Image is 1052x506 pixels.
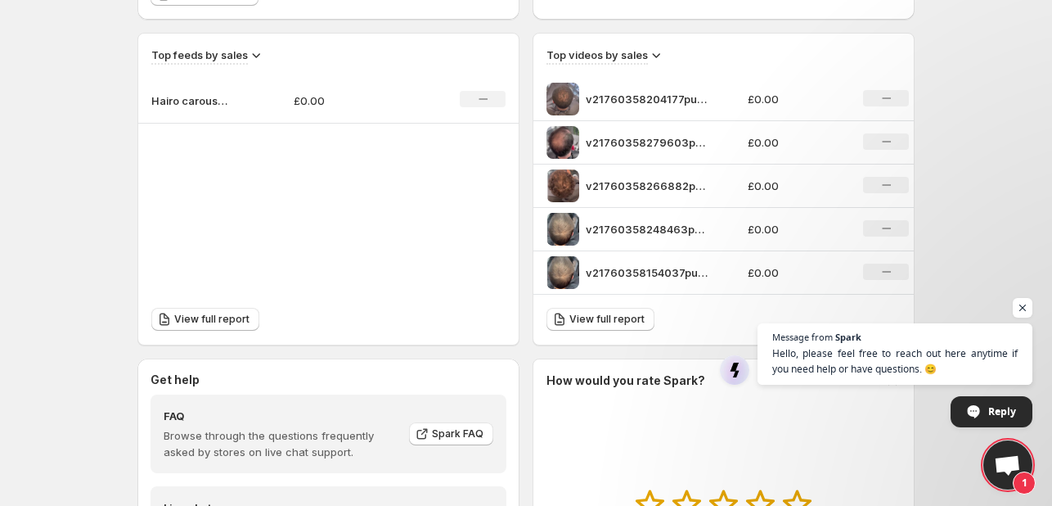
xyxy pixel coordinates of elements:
[151,93,233,109] p: Hairo carousel 1
[174,313,250,326] span: View full report
[569,313,645,326] span: View full report
[546,308,654,331] a: View full report
[748,178,844,194] p: £0.00
[151,308,259,331] a: View full report
[546,126,579,159] img: v21760358279603publercom
[151,47,248,63] h3: Top feeds by sales
[835,332,861,341] span: Spark
[409,422,493,445] a: Spark FAQ
[546,213,579,246] img: v21760358248463publercom
[586,91,708,107] p: v21760358204177publercom
[772,346,1018,377] span: Hello, please feel free to reach out here anytime if you need help or have questions. 😊
[164,427,398,460] p: Browse through the questions frequently asked by stores on live chat support.
[1013,472,1036,495] span: 1
[748,91,844,107] p: £0.00
[432,427,483,440] span: Spark FAQ
[164,408,398,424] h4: FAQ
[586,264,708,281] p: v21760358154037publercom
[546,47,648,63] h3: Top videos by sales
[983,440,1032,490] div: Open chat
[586,221,708,237] p: v21760358248463publercom
[294,93,410,109] p: £0.00
[546,169,579,202] img: v21760358266882publercom
[988,397,1016,426] span: Reply
[748,134,844,151] p: £0.00
[748,221,844,237] p: £0.00
[748,264,844,281] p: £0.00
[151,372,200,388] h3: Get help
[586,178,708,194] p: v21760358266882publercom
[546,256,579,289] img: v21760358154037publercom
[546,83,579,115] img: v21760358204177publercom
[546,373,705,389] h3: How would you rate Spark?
[586,134,708,151] p: v21760358279603publercom
[772,332,833,341] span: Message from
